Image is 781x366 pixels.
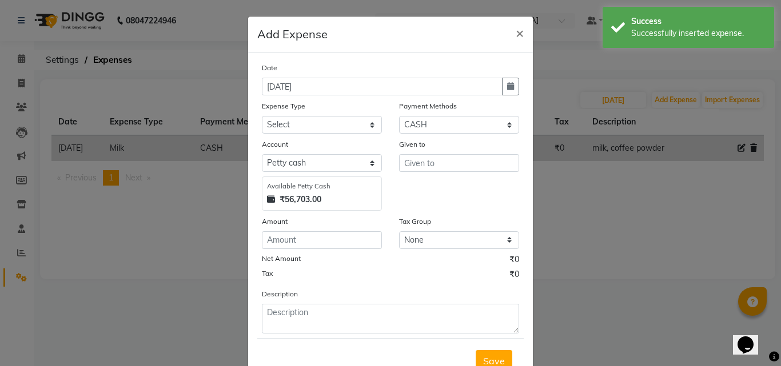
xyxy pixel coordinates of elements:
[509,268,519,283] span: ₹0
[257,26,328,43] h5: Add Expense
[262,139,288,150] label: Account
[631,15,766,27] div: Success
[262,63,277,73] label: Date
[267,182,377,191] div: Available Petty Cash
[280,194,321,206] strong: ₹56,703.00
[262,268,273,279] label: Tax
[262,101,305,111] label: Expense Type
[631,27,766,39] div: Successfully inserted expense.
[399,139,425,150] label: Given to
[262,231,382,249] input: Amount
[733,320,770,355] iframe: chat widget
[262,289,298,299] label: Description
[516,24,524,41] span: ×
[399,216,431,227] label: Tax Group
[262,254,301,264] label: Net Amount
[509,254,519,268] span: ₹0
[507,17,533,49] button: Close
[399,154,519,172] input: Given to
[262,216,288,227] label: Amount
[399,101,457,111] label: Payment Methods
